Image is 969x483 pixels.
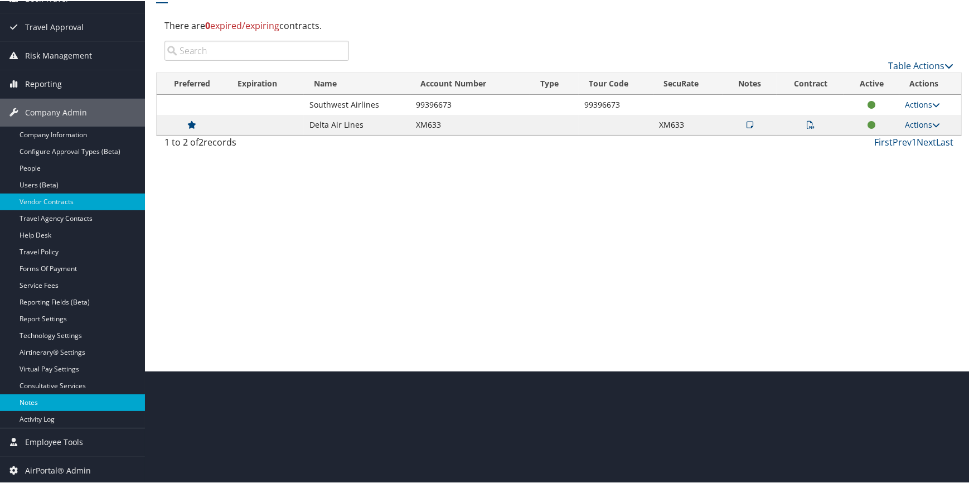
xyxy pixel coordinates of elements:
td: 99396673 [410,94,530,114]
a: Next [917,135,936,147]
span: Reporting [25,69,62,97]
th: SecuRate: activate to sort column ascending [653,72,723,94]
a: First [874,135,893,147]
th: Tour Code: activate to sort column ascending [579,72,653,94]
span: Employee Tools [25,427,83,455]
th: Actions [899,72,961,94]
span: Risk Management [25,41,92,69]
th: Expiration: activate to sort column ascending [227,72,304,94]
a: 1 [912,135,917,147]
span: expired/expiring [205,18,279,31]
th: Type: activate to sort column ascending [530,72,579,94]
td: 99396673 [579,94,653,114]
a: Actions [905,118,940,129]
input: Search [164,40,349,60]
a: Actions [905,98,940,109]
a: Table Actions [888,59,953,71]
th: Active: activate to sort column ascending [844,72,899,94]
th: Name: activate to sort column ascending [304,72,410,94]
th: Preferred: activate to sort column ascending [157,72,227,94]
span: Travel Approval [25,12,84,40]
td: Southwest Airlines [304,94,410,114]
th: Contract: activate to sort column descending [777,72,844,94]
div: 1 to 2 of records [164,134,349,153]
td: XM633 [653,114,723,134]
th: Account Number: activate to sort column ascending [410,72,530,94]
a: Last [936,135,953,147]
th: Notes: activate to sort column ascending [723,72,777,94]
span: Company Admin [25,98,87,125]
td: Delta Air Lines [304,114,410,134]
div: There are contracts. [156,9,962,40]
span: 2 [198,135,204,147]
a: Prev [893,135,912,147]
strong: 0 [205,18,210,31]
td: XM633 [410,114,530,134]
